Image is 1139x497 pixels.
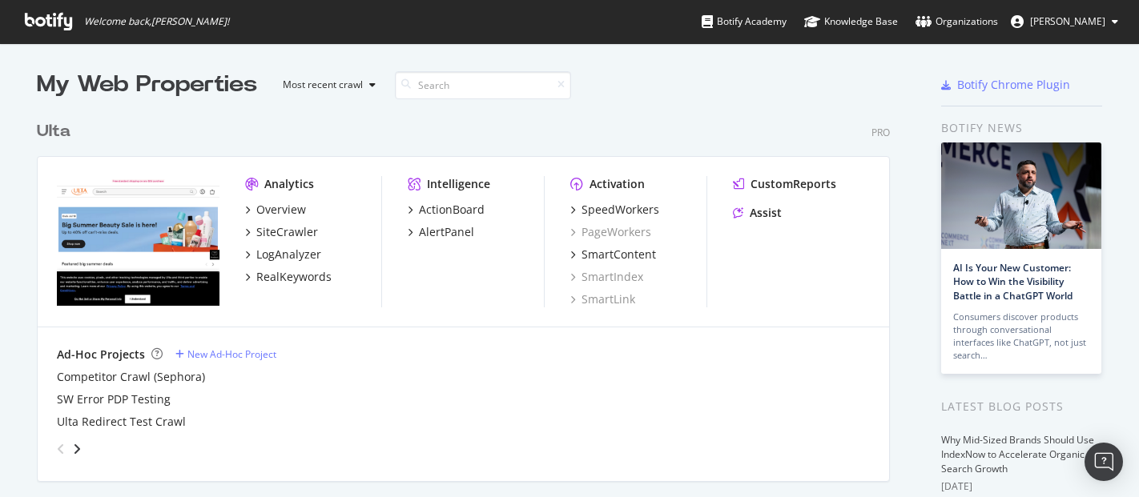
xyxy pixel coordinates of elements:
[175,347,276,361] a: New Ad-Hoc Project
[57,391,171,407] a: SW Error PDP Testing
[582,202,659,218] div: SpeedWorkers
[57,369,205,385] a: Competitor Crawl (Sephora)
[256,246,321,263] div: LogAnalyzer
[245,246,321,263] a: LogAnalyzer
[570,246,656,263] a: SmartContent
[256,224,318,240] div: SiteCrawler
[419,202,485,218] div: ActionBoard
[283,80,363,90] div: Most recent crawl
[570,202,659,218] a: SpeedWorkers
[245,224,318,240] a: SiteCrawler
[71,441,83,457] div: angle-right
[751,176,836,192] div: CustomReports
[245,269,332,285] a: RealKeywords
[570,269,643,285] a: SmartIndex
[941,119,1102,137] div: Botify news
[941,77,1070,93] a: Botify Chrome Plugin
[941,398,1102,415] div: Latest Blog Posts
[264,176,314,192] div: Analytics
[427,176,490,192] div: Intelligence
[582,246,656,263] div: SmartContent
[245,202,306,218] a: Overview
[871,126,890,139] div: Pro
[57,414,186,430] a: Ulta Redirect Test Crawl
[408,202,485,218] a: ActionBoard
[395,71,571,99] input: Search
[957,77,1070,93] div: Botify Chrome Plugin
[941,433,1094,475] a: Why Mid-Sized Brands Should Use IndexNow to Accelerate Organic Search Growth
[1085,443,1123,481] div: Open Intercom Messenger
[570,224,651,240] a: PageWorkers
[702,14,787,30] div: Botify Academy
[408,224,474,240] a: AlertPanel
[804,14,898,30] div: Knowledge Base
[916,14,998,30] div: Organizations
[953,261,1073,302] a: AI Is Your New Customer: How to Win the Visibility Battle in a ChatGPT World
[733,205,782,221] a: Assist
[953,311,1089,362] div: Consumers discover products through conversational interfaces like ChatGPT, not just search…
[256,269,332,285] div: RealKeywords
[37,120,77,143] a: Ulta
[57,347,145,363] div: Ad-Hoc Projects
[941,142,1101,249] img: AI Is Your New Customer: How to Win the Visibility Battle in a ChatGPT World
[256,202,306,218] div: Overview
[84,15,229,28] span: Welcome back, [PERSON_NAME] !
[590,176,645,192] div: Activation
[270,72,382,98] button: Most recent crawl
[750,205,782,221] div: Assist
[37,69,257,101] div: My Web Properties
[419,224,474,240] div: AlertPanel
[998,9,1131,34] button: [PERSON_NAME]
[57,176,219,306] img: www.ulta.com
[1030,14,1105,28] span: Dan Sgammato
[50,436,71,462] div: angle-left
[733,176,836,192] a: CustomReports
[941,479,1102,494] div: [DATE]
[37,120,70,143] div: Ulta
[187,347,276,361] div: New Ad-Hoc Project
[570,291,635,307] a: SmartLink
